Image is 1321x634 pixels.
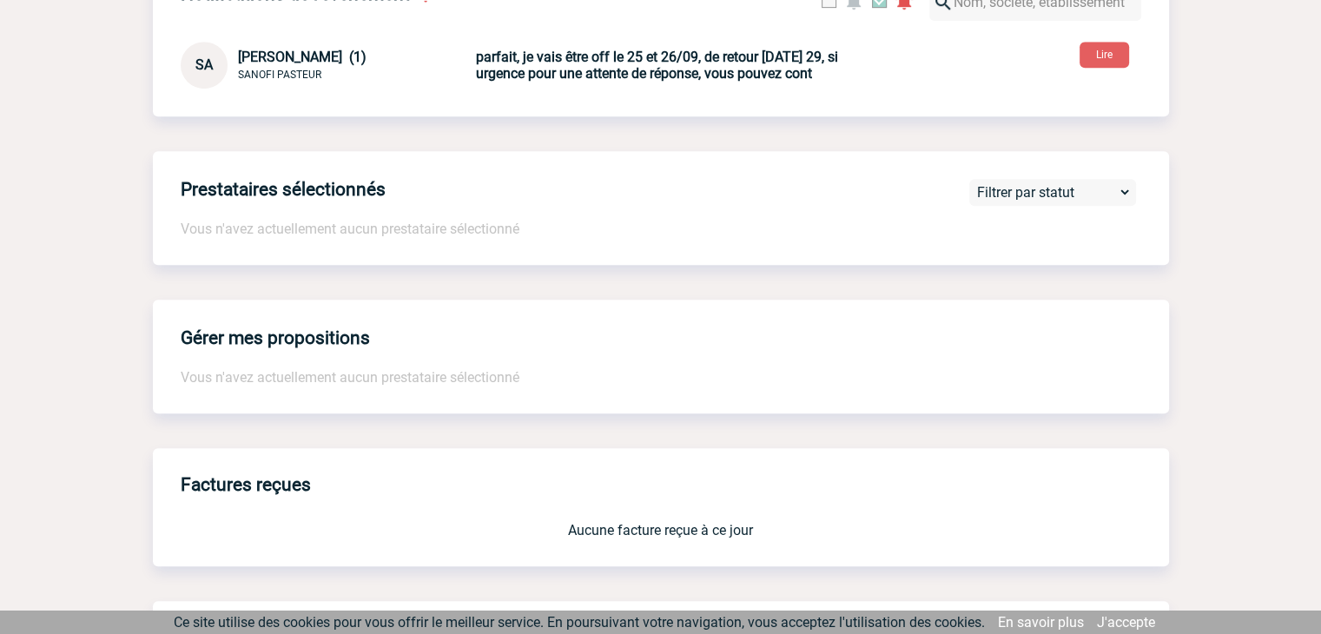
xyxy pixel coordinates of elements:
h4: Gérer mes propositions [181,327,370,348]
a: En savoir plus [998,614,1084,631]
p: Vous n'avez actuellement aucun prestataire sélectionné [181,221,1169,237]
b: parfait, je vais être off le 25 et 26/09, de retour [DATE] 29, si urgence pour une attente de rép... [476,49,838,82]
a: J'accepte [1097,614,1155,631]
button: Lire [1080,42,1129,68]
span: [PERSON_NAME] (1) [238,49,367,65]
span: SANOFI PASTEUR [238,69,321,81]
a: Lire [1066,45,1143,62]
h4: Prestataires sélectionnés [181,179,386,200]
p: Vous n'avez actuellement aucun prestataire sélectionné [181,369,1141,386]
span: SA [195,56,213,73]
p: Aucune facture reçue à ce jour [181,522,1141,538]
a: SA [PERSON_NAME] (1) SANOFI PASTEUR parfait, je vais être off le 25 et 26/09, de retour [DATE] 29... [181,56,884,73]
span: Ce site utilise des cookies pour vous offrir le meilleur service. En poursuivant votre navigation... [174,614,985,631]
div: Conversation privée : Client - Agence [181,42,472,89]
h3: Factures reçues [181,462,1169,508]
